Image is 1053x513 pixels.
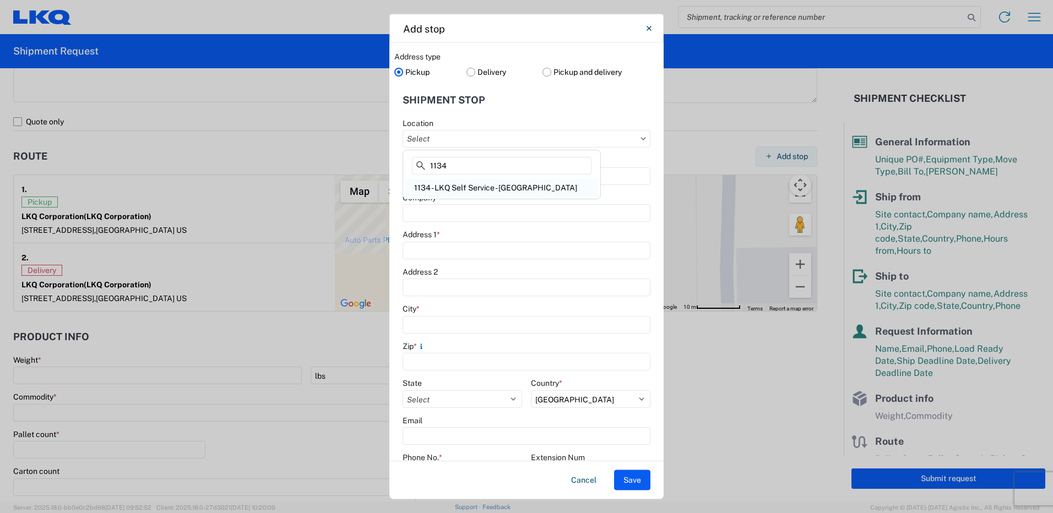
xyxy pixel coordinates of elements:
input: Select [403,130,650,148]
label: Delivery [466,63,543,80]
h2: Shipment stop [403,95,485,106]
label: Address 2 [403,266,438,276]
h4: Add stop [403,21,445,36]
label: Pickup and delivery [542,63,659,80]
label: Country [531,378,562,388]
label: Address 1 [403,230,440,239]
div: 1134 - LKQ Self Service - [GEOGRAPHIC_DATA] [405,179,598,197]
label: Phone No. [403,452,442,462]
label: State [403,378,422,388]
label: Extension Num [531,452,585,462]
label: City [403,304,420,314]
label: Location [403,118,433,128]
label: Address type [394,52,441,62]
label: Email [403,415,422,425]
button: Cancel [562,470,605,490]
label: Pickup [394,63,466,80]
button: Close [638,18,660,40]
label: Zip [403,341,426,351]
button: Save [614,470,650,490]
